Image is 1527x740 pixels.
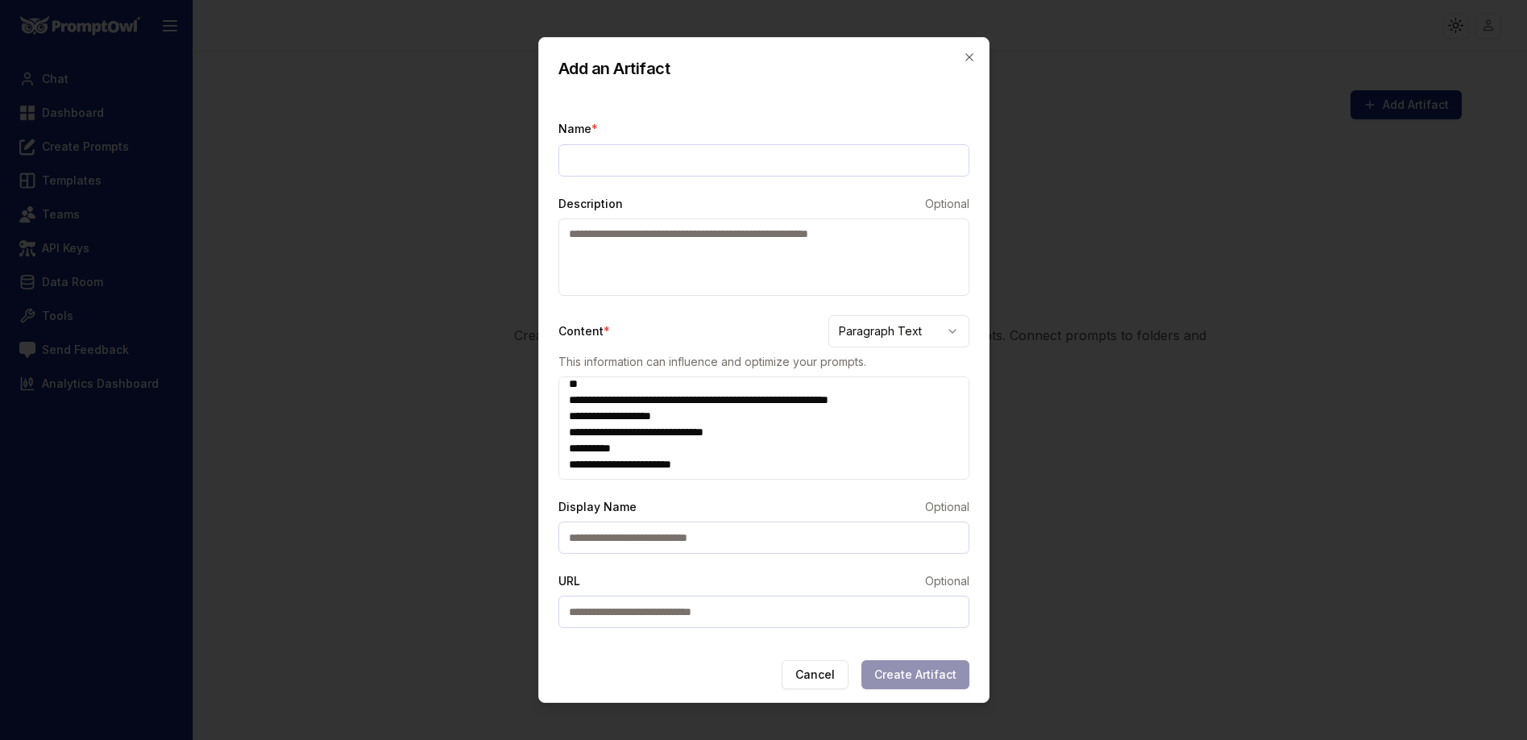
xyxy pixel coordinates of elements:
[925,499,969,515] span: Optional
[782,660,849,689] button: Cancel
[558,499,637,515] label: Display Name
[558,354,969,370] p: This information can influence and optimize your prompts.
[925,196,969,212] span: Optional
[558,323,610,339] label: Content
[558,122,598,135] label: Name
[925,573,969,589] span: Optional
[558,573,580,589] label: URL
[558,57,969,80] h2: Add an Artifact
[558,196,623,212] label: Description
